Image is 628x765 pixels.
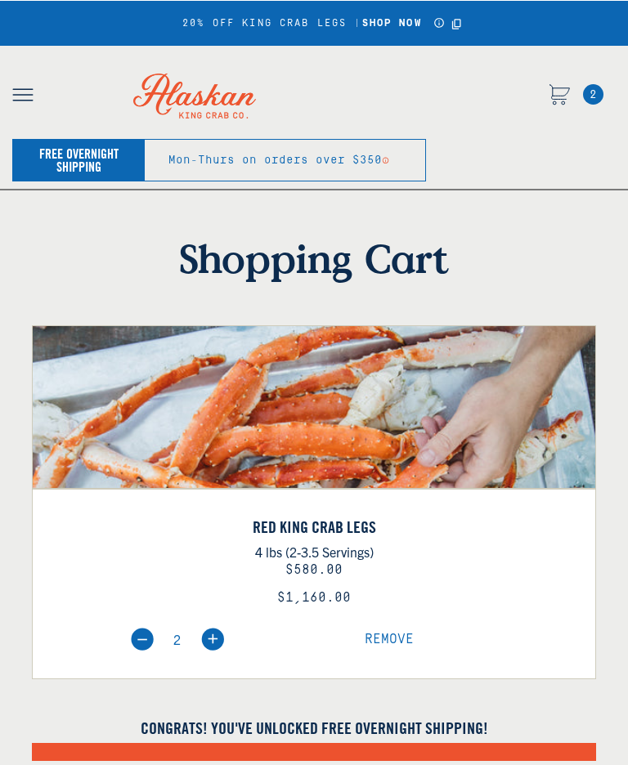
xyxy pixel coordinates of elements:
[22,147,136,173] div: Free Overnight Shipping
[33,541,595,562] p: 4 lbs (2-3.5 Servings)
[201,628,224,651] img: plus
[32,235,596,282] h1: Shopping Cart
[365,632,414,646] span: Remove
[33,562,595,578] div: $580.00
[549,84,570,108] a: Cart
[433,18,446,29] a: Announcement Bar Modal
[32,718,596,738] h4: Congrats! You've unlocked FREE OVERNIGHT SHIPPING!
[33,517,595,537] a: Red King Crab Legs
[362,18,422,29] a: SHOP NOW
[168,154,382,167] div: Mon-Thurs on orders over $350
[583,84,603,105] span: 2
[182,17,446,29] div: 20% OFF KING CRAB LEGS |
[131,628,154,651] img: minus
[583,84,603,105] a: Cart
[12,88,34,101] img: open mobile menu
[365,633,414,646] a: Remove
[113,53,276,139] img: Alaskan King Crab Co. logo
[277,590,351,605] span: $1,160.00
